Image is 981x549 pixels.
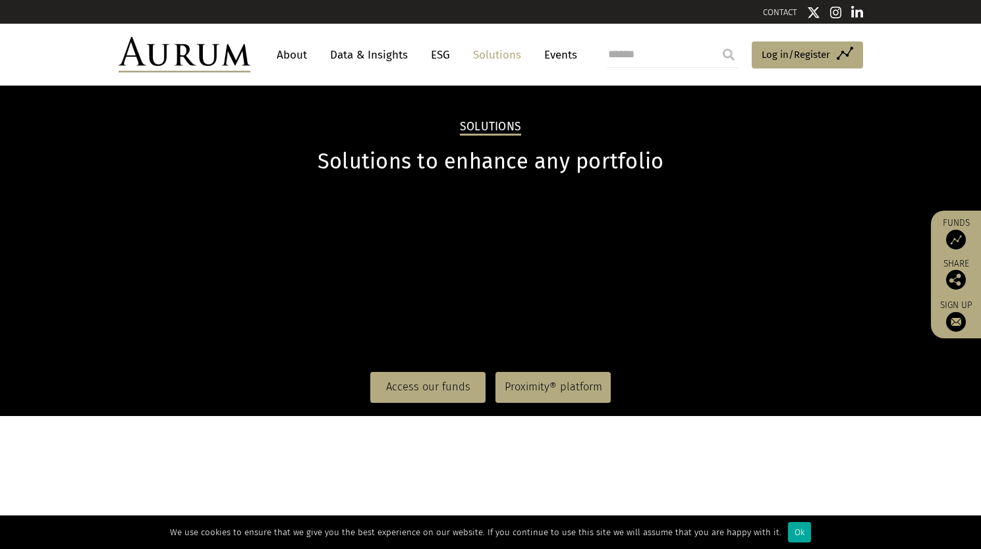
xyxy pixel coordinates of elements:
[460,120,521,136] h2: Solutions
[938,217,974,249] a: Funds
[715,41,742,68] input: Submit
[119,149,863,174] h1: Solutions to enhance any portfolio
[323,43,414,67] a: Data & Insights
[370,372,486,402] a: Access our funds
[119,37,250,72] img: Aurum
[466,43,528,67] a: Solutions
[495,372,611,402] a: Proximity® platform
[807,6,820,19] img: Twitter icon
[788,522,811,542] div: Ok
[538,43,577,67] a: Events
[938,300,974,332] a: Sign up
[946,230,966,249] img: Access Funds
[946,270,966,290] img: Share this post
[762,47,830,63] span: Log in/Register
[752,41,863,69] a: Log in/Register
[424,43,457,67] a: ESG
[830,6,842,19] img: Instagram icon
[270,43,314,67] a: About
[851,6,863,19] img: Linkedin icon
[938,259,974,290] div: Share
[946,312,966,332] img: Sign up to our newsletter
[763,7,797,17] a: CONTACT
